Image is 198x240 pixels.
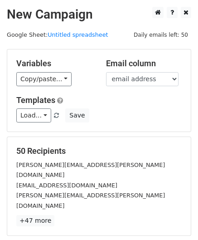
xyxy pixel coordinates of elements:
a: +47 more [16,215,54,226]
a: Copy/paste... [16,72,72,86]
small: [PERSON_NAME][EMAIL_ADDRESS][PERSON_NAME][DOMAIN_NAME] [16,162,165,179]
h2: New Campaign [7,7,191,22]
h5: Variables [16,59,92,69]
small: [PERSON_NAME][EMAIL_ADDRESS][PERSON_NAME][DOMAIN_NAME] [16,192,165,209]
a: Daily emails left: 50 [130,31,191,38]
a: Templates [16,95,55,105]
h5: 50 Recipients [16,146,182,156]
button: Save [65,108,89,122]
iframe: Chat Widget [153,196,198,240]
h5: Email column [106,59,182,69]
a: Load... [16,108,51,122]
small: Google Sheet: [7,31,108,38]
a: Untitled spreadsheet [48,31,108,38]
small: [EMAIL_ADDRESS][DOMAIN_NAME] [16,182,117,189]
span: Daily emails left: 50 [130,30,191,40]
